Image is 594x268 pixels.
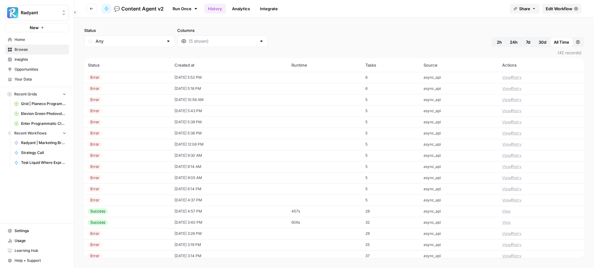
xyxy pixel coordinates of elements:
[88,197,102,203] div: Error
[21,160,66,165] span: Test Liquid Where Expression
[493,37,506,47] button: 2h
[362,105,420,116] td: 5
[171,217,288,228] td: [DATE] 3:40 PM
[11,148,69,158] a: Strategy Call
[498,239,584,250] td: /
[362,128,420,139] td: 5
[362,183,420,195] td: 5
[21,150,66,156] span: Strategy Call
[88,119,102,125] div: Error
[84,58,171,72] th: Status
[30,24,39,31] span: New
[11,119,69,129] a: Enter Programmatic Cluster Wärmepumpe Förderung + Local
[362,239,420,250] td: 25
[362,83,420,94] td: 6
[88,164,102,169] div: Error
[171,239,288,250] td: [DATE] 3:19 PM
[7,7,18,18] img: Radyant Logo
[512,186,522,192] button: Retry
[420,239,498,250] td: async_api
[171,150,288,161] td: [DATE] 9:30 AM
[362,172,420,183] td: 5
[171,195,288,206] td: [DATE] 4:37 PM
[189,38,256,44] input: (5 shown)
[5,226,69,236] a: Settings
[171,94,288,105] td: [DATE] 10:56 AM
[420,161,498,172] td: async_api
[502,142,511,147] button: View
[420,150,498,161] td: async_api
[171,72,288,83] td: [DATE] 5:52 PM
[420,128,498,139] td: async_api
[101,4,164,14] a: 💬 Content Agent v2
[228,4,254,14] a: Analytics
[506,37,521,47] button: 24h
[362,250,420,261] td: 37
[5,129,69,138] button: Recent Workflows
[362,58,420,72] th: Tasks
[88,75,102,80] div: Error
[15,228,66,234] span: Settings
[502,153,511,158] button: View
[526,39,530,45] span: 7d
[502,209,511,214] button: View
[5,55,69,64] a: Insights
[88,231,102,236] div: Error
[11,158,69,168] a: Test Liquid Where Expression
[171,139,288,150] td: [DATE] 12:06 PM
[11,109,69,119] a: Elevion Green Photovoltaik + [Gewerbe]
[21,101,66,107] span: Grid | Planeco Programmatic Cluster
[114,5,164,12] span: 💬 Content Agent v2
[5,90,69,99] button: Recent Grids
[171,250,288,261] td: [DATE] 3:14 PM
[498,72,584,83] td: /
[88,142,102,147] div: Error
[5,236,69,246] a: Usage
[88,130,102,136] div: Error
[512,231,522,236] button: Retry
[512,130,522,136] button: Retry
[171,206,288,217] td: [DATE] 4:57 PM
[512,253,522,259] button: Retry
[498,250,584,261] td: /
[362,217,420,228] td: 32
[14,130,46,136] span: Recent Workflows
[96,38,163,44] input: Any
[88,186,102,192] div: Error
[502,75,511,80] button: View
[88,253,102,259] div: Error
[502,175,511,181] button: View
[177,27,268,33] label: Columns
[88,209,108,214] div: Success
[171,116,288,128] td: [DATE] 5:39 PM
[512,153,522,158] button: Retry
[512,164,522,169] button: Retry
[5,45,69,55] a: Browse
[502,130,511,136] button: View
[502,253,511,259] button: View
[362,139,420,150] td: 5
[171,58,288,72] th: Created at
[420,94,498,105] td: async_api
[420,183,498,195] td: async_api
[512,142,522,147] button: Retry
[88,220,108,225] div: Success
[498,83,584,94] td: /
[288,217,362,228] td: 606s
[362,72,420,83] td: 6
[420,228,498,239] td: async_api
[84,27,175,33] label: Status
[502,164,511,169] button: View
[15,67,66,72] span: Opportunities
[420,72,498,83] td: async_api
[5,74,69,84] a: Your Data
[14,91,37,97] span: Recent Grids
[5,246,69,256] a: Learning Hub
[420,83,498,94] td: async_api
[362,116,420,128] td: 5
[21,140,66,146] span: Radyant | Marketing Breakdowns | Newsletter
[256,4,282,14] a: Integrate
[510,4,540,14] button: Share
[498,183,584,195] td: /
[11,138,69,148] a: Radyant | Marketing Breakdowns | Newsletter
